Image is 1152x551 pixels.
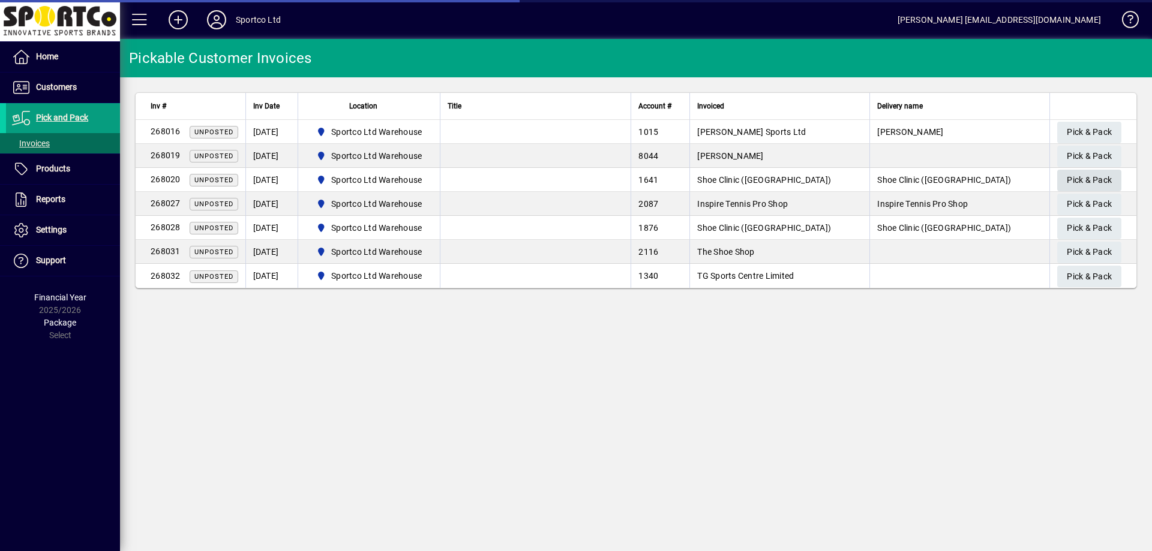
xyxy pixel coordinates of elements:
[638,100,682,113] div: Account #
[1067,267,1112,287] span: Pick & Pack
[311,149,427,163] span: Sportco Ltd Warehouse
[36,255,66,265] span: Support
[36,82,77,92] span: Customers
[1057,194,1121,215] button: Pick & Pack
[6,185,120,215] a: Reports
[305,100,433,113] div: Location
[1057,170,1121,191] button: Pick & Pack
[1067,242,1112,262] span: Pick & Pack
[448,100,461,113] span: Title
[697,127,806,137] span: [PERSON_NAME] Sports Ltd
[6,73,120,103] a: Customers
[194,273,233,281] span: Unposted
[194,200,233,208] span: Unposted
[245,120,298,144] td: [DATE]
[877,100,923,113] span: Delivery name
[236,10,281,29] div: Sportco Ltd
[34,293,86,302] span: Financial Year
[151,246,181,256] span: 268031
[36,225,67,234] span: Settings
[245,216,298,240] td: [DATE]
[638,271,658,281] span: 1340
[311,173,427,187] span: Sportco Ltd Warehouse
[1067,146,1112,166] span: Pick & Pack
[151,271,181,281] span: 268032
[44,318,76,327] span: Package
[638,199,658,209] span: 2087
[1067,218,1112,238] span: Pick & Pack
[36,52,58,61] span: Home
[311,245,427,259] span: Sportco Ltd Warehouse
[638,247,658,257] span: 2116
[245,144,298,168] td: [DATE]
[697,100,724,113] span: Invoiced
[12,138,50,148] span: Invoices
[349,100,377,113] span: Location
[638,151,658,161] span: 8044
[194,152,233,160] span: Unposted
[151,222,181,232] span: 268028
[877,100,1042,113] div: Delivery name
[1067,170,1112,190] span: Pick & Pack
[1057,242,1121,263] button: Pick & Pack
[877,223,1011,233] span: Shoe Clinic ([GEOGRAPHIC_DATA])
[129,49,312,68] div: Pickable Customer Invoices
[331,270,422,282] span: Sportco Ltd Warehouse
[697,271,794,281] span: TG Sports Centre Limited
[159,9,197,31] button: Add
[331,174,422,186] span: Sportco Ltd Warehouse
[36,194,65,204] span: Reports
[331,246,422,258] span: Sportco Ltd Warehouse
[151,198,181,208] span: 268027
[448,100,623,113] div: Title
[331,198,422,210] span: Sportco Ltd Warehouse
[311,269,427,283] span: Sportco Ltd Warehouse
[331,150,422,162] span: Sportco Ltd Warehouse
[877,199,968,209] span: Inspire Tennis Pro Shop
[311,125,427,139] span: Sportco Ltd Warehouse
[638,175,658,185] span: 1641
[697,223,831,233] span: Shoe Clinic ([GEOGRAPHIC_DATA])
[1057,122,1121,143] button: Pick & Pack
[245,240,298,264] td: [DATE]
[245,264,298,288] td: [DATE]
[1057,266,1121,287] button: Pick & Pack
[638,127,658,137] span: 1015
[253,100,280,113] span: Inv Date
[194,176,233,184] span: Unposted
[1057,146,1121,167] button: Pick & Pack
[194,224,233,232] span: Unposted
[331,222,422,234] span: Sportco Ltd Warehouse
[1057,218,1121,239] button: Pick & Pack
[6,215,120,245] a: Settings
[1067,122,1112,142] span: Pick & Pack
[245,168,298,192] td: [DATE]
[6,154,120,184] a: Products
[697,175,831,185] span: Shoe Clinic ([GEOGRAPHIC_DATA])
[151,150,181,160] span: 268019
[36,164,70,173] span: Products
[6,246,120,276] a: Support
[151,174,181,184] span: 268020
[1113,2,1137,41] a: Knowledge Base
[638,100,671,113] span: Account #
[877,127,943,137] span: [PERSON_NAME]
[194,248,233,256] span: Unposted
[197,9,236,31] button: Profile
[331,126,422,138] span: Sportco Ltd Warehouse
[898,10,1101,29] div: [PERSON_NAME] [EMAIL_ADDRESS][DOMAIN_NAME]
[6,42,120,72] a: Home
[6,133,120,153] a: Invoices
[253,100,290,113] div: Inv Date
[877,175,1011,185] span: Shoe Clinic ([GEOGRAPHIC_DATA])
[151,127,181,136] span: 268016
[194,128,233,136] span: Unposted
[638,223,658,233] span: 1876
[697,247,754,257] span: The Shoe Shop
[151,100,238,113] div: Inv #
[36,113,88,122] span: Pick and Pack
[697,151,763,161] span: [PERSON_NAME]
[697,100,862,113] div: Invoiced
[311,197,427,211] span: Sportco Ltd Warehouse
[697,199,788,209] span: Inspire Tennis Pro Shop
